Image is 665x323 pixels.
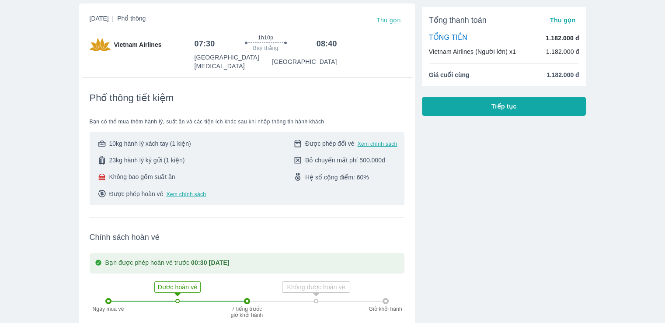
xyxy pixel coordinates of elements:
[156,283,199,291] p: Được hoàn vé
[230,306,265,318] p: 7 tiếng trước giờ khởi hành
[253,45,279,52] span: Bay thẳng
[195,39,215,49] h6: 07:30
[547,70,579,79] span: 1.182.000 đ
[373,14,404,26] button: Thu gọn
[109,190,164,198] span: Được phép hoàn vé
[422,97,586,116] button: Tiếp tục
[305,173,369,182] span: Hệ số cộng điểm: 60%
[491,102,517,111] span: Tiếp tục
[191,259,230,266] strong: 00:30 [DATE]
[429,15,487,25] span: Tổng thanh toán
[109,139,191,148] span: 10kg hành lý xách tay (1 kiện)
[114,40,162,49] span: Vietnam Airlines
[305,156,385,165] span: Bỏ chuyến mất phí 500.000đ
[272,57,337,66] p: [GEOGRAPHIC_DATA]
[109,172,175,181] span: Không bao gồm suất ăn
[283,283,349,291] p: Không được hoàn vé
[90,14,146,26] span: [DATE]
[376,17,401,24] span: Thu gọn
[366,306,405,312] p: Giờ khởi hành
[317,39,337,49] h6: 08:40
[547,14,579,26] button: Thu gọn
[90,118,404,125] span: Bạn có thể mua thêm hành lý, suất ăn và các tiện ích khác sau khi nhập thông tin hành khách
[112,15,114,22] span: |
[90,232,404,242] span: Chính sách hoàn vé
[105,258,230,268] p: Bạn được phép hoàn vé trước
[305,139,355,148] span: Được phép đổi vé
[358,140,397,147] button: Xem chính sách
[109,156,185,165] span: 23kg hành lý ký gửi (1 kiện)
[429,33,467,43] p: TỔNG TIỀN
[195,53,272,70] p: [GEOGRAPHIC_DATA] [MEDICAL_DATA]
[166,191,206,198] button: Xem chính sách
[546,34,579,42] p: 1.182.000 đ
[546,47,579,56] p: 1.182.000 đ
[429,47,516,56] p: Vietnam Airlines (Người lớn) x1
[89,306,128,312] p: Ngày mua vé
[429,70,470,79] span: Giá cuối cùng
[550,17,576,24] span: Thu gọn
[258,34,273,41] span: 1h10p
[90,92,174,104] span: Phổ thông tiết kiệm
[117,15,146,22] span: Phổ thông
